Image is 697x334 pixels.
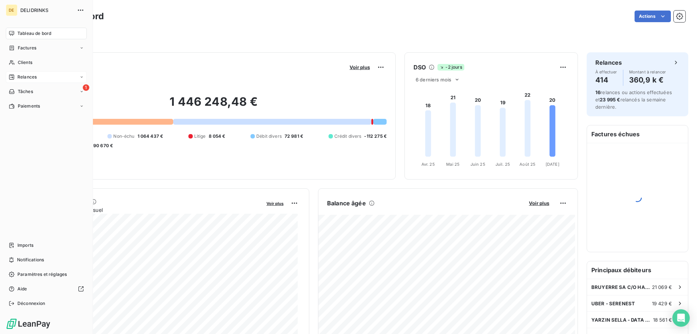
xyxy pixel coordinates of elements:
span: -90 670 € [91,142,113,149]
span: relances ou actions effectuées et relancés la semaine dernière. [595,89,672,110]
span: Tâches [18,88,33,95]
span: 21 069 € [652,284,672,290]
div: DE [6,4,17,16]
tspan: Juin 25 [470,162,485,167]
span: Factures [18,45,36,51]
span: Paramètres et réglages [17,271,67,278]
span: 72 981 € [285,133,303,140]
span: UBER - SERENEST [591,301,635,306]
span: Voir plus [350,64,370,70]
span: -112 275 € [364,133,387,140]
span: 19 429 € [652,301,672,306]
tspan: Août 25 [519,162,535,167]
h4: 414 [595,74,617,86]
span: Litige [194,133,206,140]
h2: 1 446 248,48 € [41,94,387,116]
img: Logo LeanPay [6,318,51,330]
span: 1 064 437 € [138,133,163,140]
span: Chiffre d'affaires mensuel [41,206,261,214]
button: Actions [635,11,671,22]
span: DELIDRINKS [20,7,73,13]
span: Imports [17,242,33,249]
span: Paiements [18,103,40,109]
span: Relances [17,74,37,80]
h4: 360,9 k € [629,74,666,86]
h6: Principaux débiteurs [587,261,688,279]
span: Non-échu [113,133,134,140]
span: YARZIN SELLA - DATA DOG 21 - [GEOGRAPHIC_DATA] 9EME [591,317,653,323]
span: Voir plus [266,201,284,206]
span: Clients [18,59,32,66]
tspan: Juil. 25 [496,162,510,167]
button: Voir plus [527,200,551,206]
span: Tableau de bord [17,30,51,37]
span: Crédit divers [334,133,362,140]
span: Notifications [17,257,44,263]
h6: Balance âgée [327,199,366,208]
div: Open Intercom Messenger [672,309,690,327]
span: 1 [83,84,89,91]
span: 16 [595,89,600,95]
h6: DSO [413,63,426,72]
span: Aide [17,286,27,292]
span: 8 054 € [209,133,225,140]
span: 18 561 € [653,317,672,323]
span: Déconnexion [17,300,45,307]
tspan: [DATE] [546,162,559,167]
span: BRUYERRE SA C/O HANAGROUP [591,284,652,290]
span: -2 jours [437,64,464,71]
a: Aide [6,283,87,295]
span: Voir plus [529,200,549,206]
span: Débit divers [256,133,282,140]
span: 6 derniers mois [416,77,451,83]
button: Voir plus [347,64,372,71]
tspan: Mai 25 [446,162,460,167]
h6: Factures échues [587,125,688,143]
span: À effectuer [595,70,617,74]
h6: Relances [595,58,622,67]
span: 23 995 € [600,97,620,102]
tspan: Avr. 25 [421,162,435,167]
button: Voir plus [264,200,286,206]
span: Montant à relancer [629,70,666,74]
